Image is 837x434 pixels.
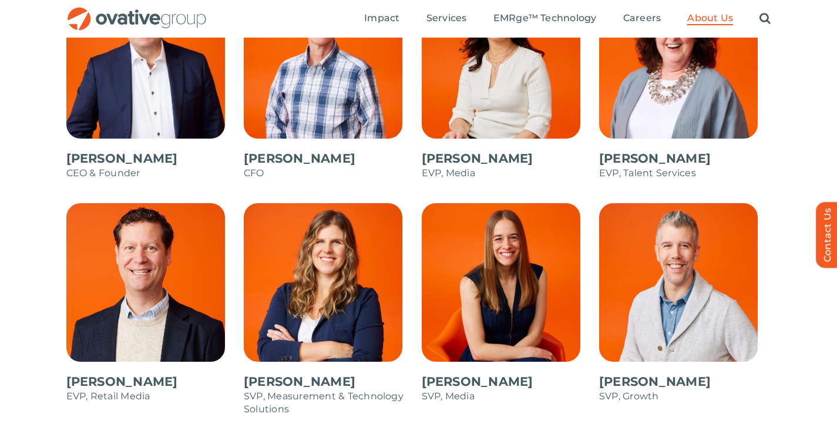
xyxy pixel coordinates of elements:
[364,12,399,24] span: Impact
[66,6,207,17] a: OG_Full_horizontal_RGB
[623,12,661,25] a: Careers
[623,12,661,24] span: Careers
[759,12,771,25] a: Search
[364,12,399,25] a: Impact
[493,12,597,25] a: EMRge™ Technology
[426,12,467,25] a: Services
[493,12,597,24] span: EMRge™ Technology
[687,12,733,24] span: About Us
[687,12,733,25] a: About Us
[426,12,467,24] span: Services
